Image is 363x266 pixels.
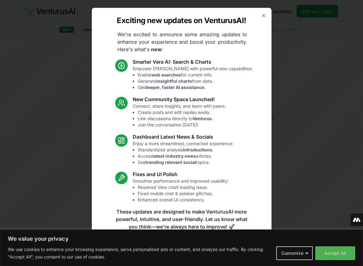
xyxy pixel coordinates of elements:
[133,178,229,203] p: Smoother performance and improved usability:
[183,147,212,152] strong: introductions
[138,122,226,128] li: Join the conversation [DATE]!
[133,133,233,140] h3: Dashboard Latest News & Socials
[135,238,228,250] a: Read the full announcement on our blog!
[133,140,233,165] p: Enjoy a more streamlined, connected experience:
[138,197,229,203] li: Enhanced overall UI consistency.
[138,184,229,190] li: Resolved Vera chart loading issue.
[138,78,253,84] li: Generate from data.
[138,159,233,165] li: See topics.
[145,85,204,90] strong: deeper, faster AI assistance
[112,208,252,230] p: These updates are designed to make VenturusAI more powerful, intuitive, and user-friendly. Let us...
[133,66,253,91] p: Empower [PERSON_NAME] with powerful new capabilities:
[138,84,253,91] li: Get .
[153,153,196,159] strong: latest industry news
[138,72,253,78] li: Enable for current info.
[133,103,226,128] p: Connect, share insights, and learn with peers:
[133,170,229,178] h3: Fixes and UI Polish
[138,153,233,159] li: Access articles.
[145,160,196,165] strong: trending relevant social
[138,116,226,122] li: Link discussions directly to .
[138,190,229,197] li: Fixed mobile chat & sidebar glitches.
[133,96,226,103] h3: New Community Space Launched!
[138,109,226,116] li: Create posts and edit replies easily.
[193,116,212,121] strong: Ventures
[138,147,233,153] li: Standardized analysis .
[156,78,192,84] strong: insightful charts
[117,16,246,26] h2: Exciting new updates on VenturusAI!
[151,72,181,77] strong: web searches
[133,58,253,66] h3: Smarter Vera AI: Search & Charts
[151,46,162,52] strong: new
[112,31,252,53] p: We're excited to announce some amazing updates to enhance your experience and boost your producti...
